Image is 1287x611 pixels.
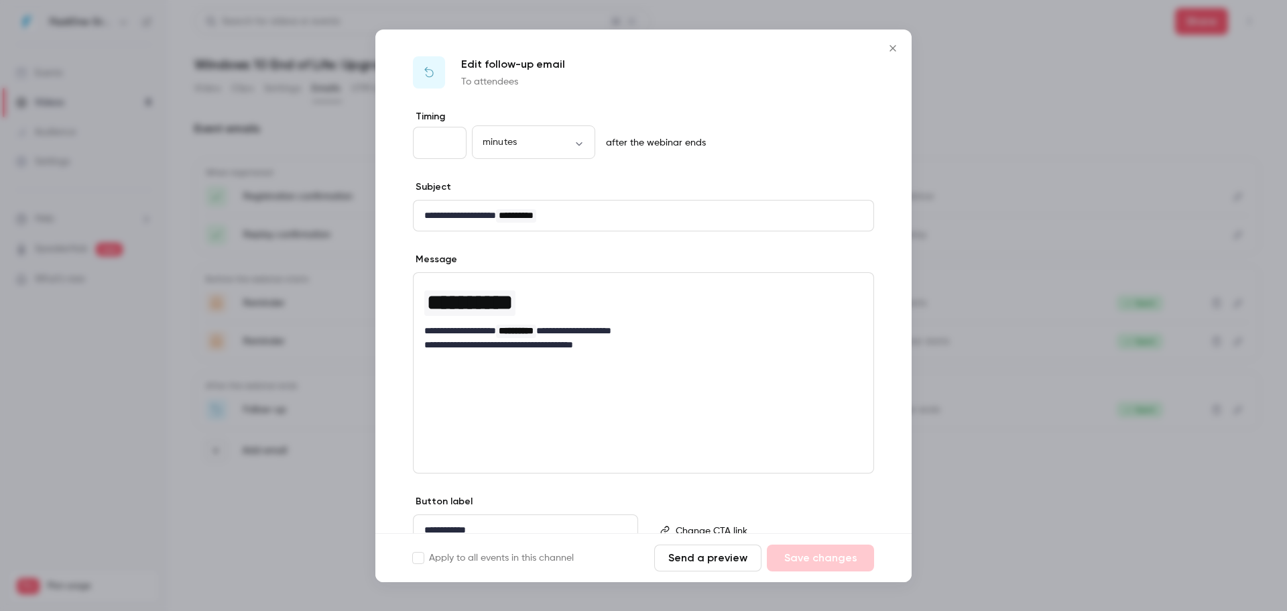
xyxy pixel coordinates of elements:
button: Send a preview [654,545,761,571]
p: after the webinar ends [601,136,706,150]
button: Close [879,35,906,62]
label: Timing [413,110,874,123]
div: editor [414,273,873,360]
p: Edit follow-up email [461,56,565,72]
label: Apply to all events in this channel [413,551,574,565]
p: To attendees [461,75,565,89]
div: editor [414,515,637,545]
label: Message [413,253,457,266]
label: Button label [413,495,473,508]
label: Subject [413,180,451,194]
div: editor [670,515,873,546]
div: minutes [472,135,595,149]
div: editor [414,201,873,231]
